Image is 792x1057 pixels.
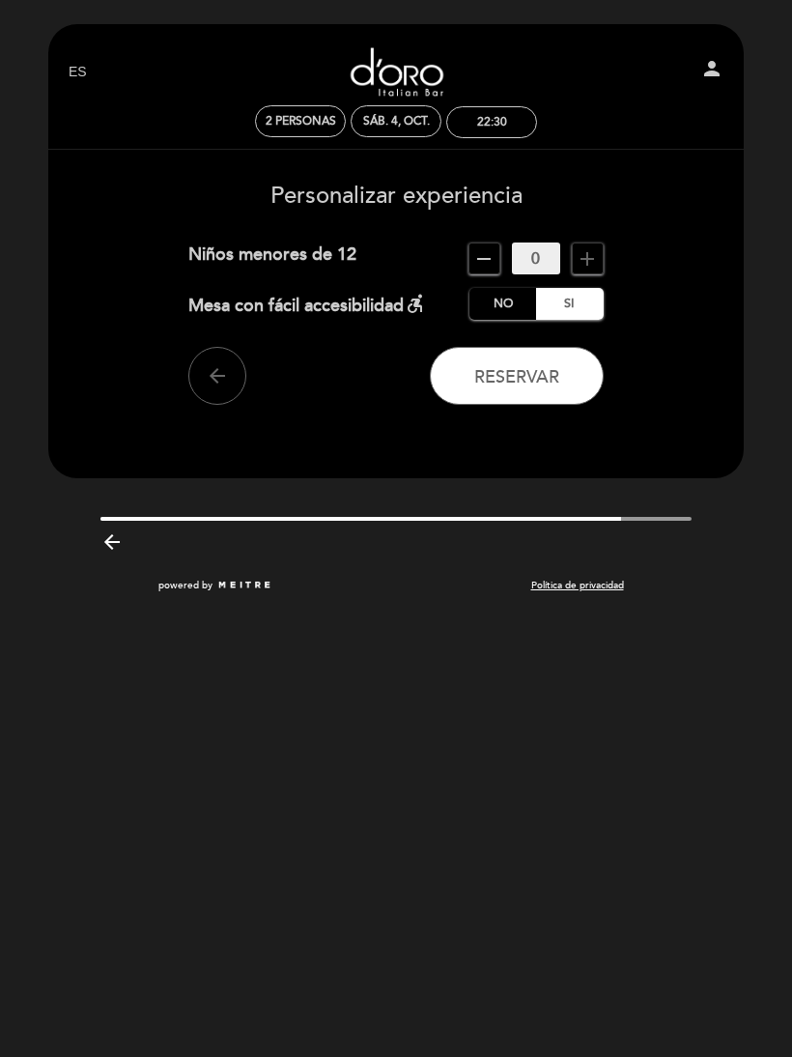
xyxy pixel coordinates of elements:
i: person [700,57,723,80]
div: 22:30 [477,115,507,129]
a: Política de privacidad [531,579,624,592]
i: add [576,247,599,271]
label: No [469,288,537,320]
div: sáb. 4, oct. [363,114,430,129]
a: powered by [158,579,272,592]
span: powered by [158,579,212,592]
div: Mesa con fácil accesibilidad [188,288,427,320]
label: Si [536,288,604,320]
button: person [700,57,723,86]
span: Personalizar experiencia [270,182,523,210]
a: D'oro Italian Bar [275,45,517,99]
i: arrow_backward [100,530,124,554]
i: remove [472,247,495,271]
span: Reservar [474,366,559,387]
img: MEITRE [217,581,272,590]
button: Reservar [430,347,604,405]
div: Niños menores de 12 [188,243,356,274]
span: 2 personas [266,114,336,129]
i: arrow_back [206,364,229,387]
i: accessible_forward [404,292,427,315]
button: arrow_back [188,347,246,405]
